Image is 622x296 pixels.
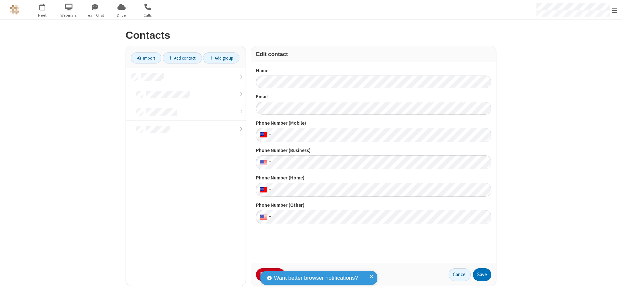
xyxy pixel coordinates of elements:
[256,67,491,75] label: Name
[136,12,160,18] span: Calls
[256,93,491,101] label: Email
[163,52,202,63] a: Add contact
[83,12,107,18] span: Team Chat
[256,120,491,127] label: Phone Number (Mobile)
[256,155,273,169] div: United States: + 1
[274,274,358,282] span: Want better browser notifications?
[131,52,161,63] a: Import
[126,30,496,41] h2: Contacts
[256,174,491,182] label: Phone Number (Home)
[30,12,55,18] span: Meet
[449,268,471,281] button: Cancel
[256,268,285,281] button: Delete
[256,210,273,224] div: United States: + 1
[256,51,491,57] h3: Edit contact
[57,12,81,18] span: Webinars
[256,128,273,142] div: United States: + 1
[256,202,491,209] label: Phone Number (Other)
[256,183,273,197] div: United States: + 1
[473,268,491,281] button: Save
[256,147,491,154] label: Phone Number (Business)
[109,12,134,18] span: Drive
[10,5,20,15] img: QA Selenium DO NOT DELETE OR CHANGE
[203,52,239,63] a: Add group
